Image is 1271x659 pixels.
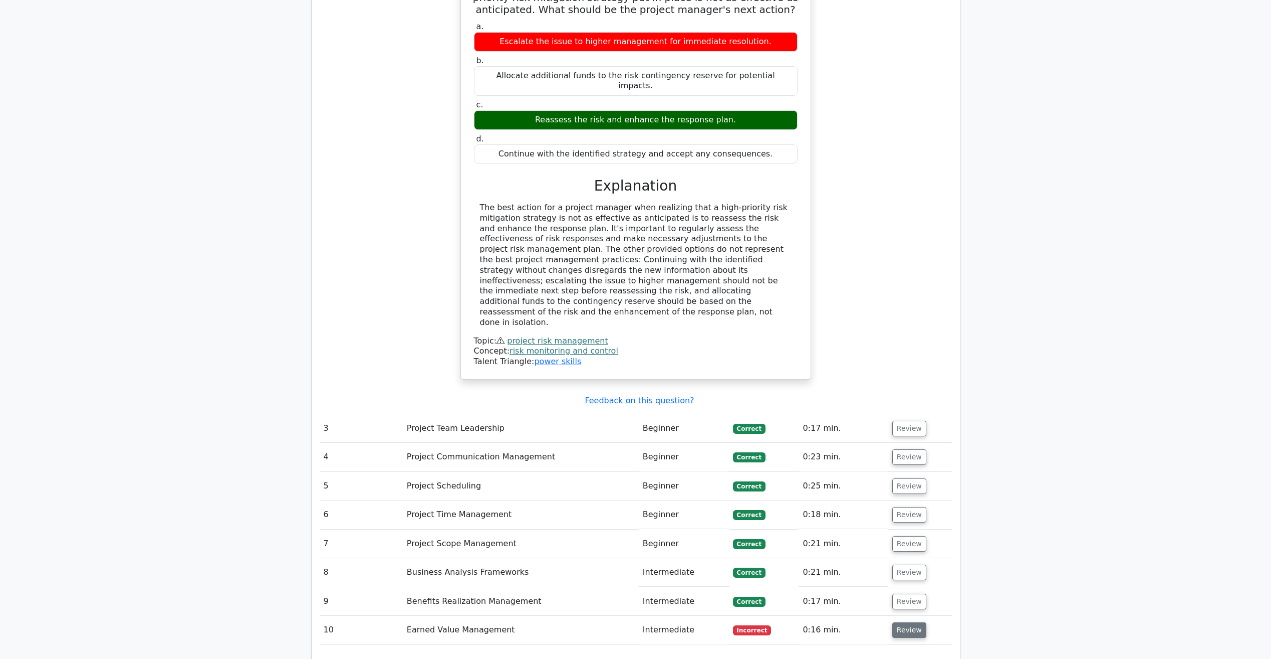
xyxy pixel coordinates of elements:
span: Correct [733,481,766,491]
td: Intermediate [639,558,729,587]
div: Talent Triangle: [474,336,798,367]
td: 0:16 min. [799,616,888,644]
td: 0:17 min. [799,414,888,443]
a: Feedback on this question? [585,396,694,405]
td: Project Scope Management [403,530,639,558]
div: Escalate the issue to higher management for immediate resolution. [474,32,798,52]
td: 0:17 min. [799,587,888,616]
div: Concept: [474,346,798,357]
span: d. [476,134,484,143]
div: Topic: [474,336,798,347]
td: Beginner [639,530,729,558]
td: Project Communication Management [403,443,639,471]
button: Review [892,536,926,552]
span: Correct [733,424,766,434]
span: b. [476,56,484,65]
span: c. [476,100,483,109]
span: a. [476,22,484,31]
td: Beginner [639,472,729,501]
td: 9 [320,587,403,616]
button: Review [892,507,926,523]
span: Incorrect [733,625,772,635]
span: Correct [733,452,766,462]
td: 8 [320,558,403,587]
td: Intermediate [639,587,729,616]
a: project risk management [507,336,608,346]
td: 0:21 min. [799,530,888,558]
td: 0:23 min. [799,443,888,471]
td: Project Scheduling [403,472,639,501]
a: power skills [534,357,581,366]
button: Review [892,421,926,436]
td: 7 [320,530,403,558]
span: Correct [733,568,766,578]
button: Review [892,622,926,638]
span: Correct [733,510,766,520]
td: Project Time Management [403,501,639,529]
span: Correct [733,597,766,607]
td: 3 [320,414,403,443]
h3: Explanation [480,178,792,195]
td: 6 [320,501,403,529]
button: Review [892,565,926,580]
td: Project Team Leadership [403,414,639,443]
td: 5 [320,472,403,501]
td: 0:18 min. [799,501,888,529]
td: 0:25 min. [799,472,888,501]
div: Allocate additional funds to the risk contingency reserve for potential impacts. [474,66,798,96]
div: Reassess the risk and enhance the response plan. [474,110,798,130]
span: Correct [733,539,766,549]
td: Business Analysis Frameworks [403,558,639,587]
td: Beginner [639,414,729,443]
div: Continue with the identified strategy and accept any consequences. [474,144,798,164]
td: Earned Value Management [403,616,639,644]
div: The best action for a project manager when realizing that a high-priority risk mitigation strateg... [480,203,792,328]
td: Benefits Realization Management [403,587,639,616]
td: Beginner [639,501,729,529]
td: 0:21 min. [799,558,888,587]
td: 10 [320,616,403,644]
a: risk monitoring and control [510,346,618,356]
button: Review [892,594,926,609]
td: 4 [320,443,403,471]
button: Review [892,449,926,465]
td: Beginner [639,443,729,471]
button: Review [892,478,926,494]
td: Intermediate [639,616,729,644]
